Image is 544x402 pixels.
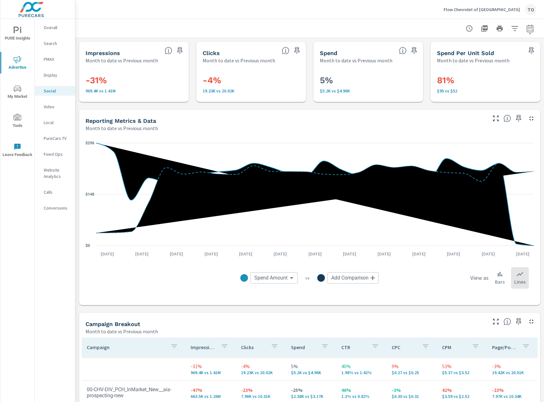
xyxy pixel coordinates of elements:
p: Month to date vs Previous month [85,57,158,64]
p: Month to date vs Previous month [203,57,275,64]
p: $95 vs $52 [437,88,534,93]
div: Social [35,86,75,96]
p: 1.2% vs 0.82% [341,394,382,399]
p: Fixed Ops [44,151,70,157]
span: The amount of money spent on advertising during the period. [399,47,407,54]
button: Select Date Range [524,22,536,35]
div: nav menu [0,19,35,165]
p: -47% [191,386,231,394]
span: Advertise [2,56,33,71]
span: Save this to your personalized report [175,46,185,56]
span: Tools [2,114,33,129]
h5: Spend Per Unit Sold [437,50,494,56]
p: Website Analytics [44,167,70,179]
p: Campaign [87,344,165,350]
span: My Market [2,85,33,100]
span: PURE Insights [2,27,33,42]
p: Flow Chevrolet of [GEOGRAPHIC_DATA] [444,7,520,12]
text: $148 [85,192,94,197]
p: -25% [291,386,331,394]
h3: -31% [85,75,182,86]
p: Search [44,40,70,47]
p: [DATE] [477,251,499,257]
p: vs [298,275,317,281]
h5: Clicks [203,50,220,56]
div: PMAX [35,54,75,64]
p: Local [44,119,70,126]
p: $5.37 vs $3.52 [442,370,482,375]
p: Video [44,104,70,110]
p: Social [44,88,70,94]
p: [DATE] [235,251,257,257]
p: $0.27 vs $0.25 [392,370,432,375]
div: Overall [35,23,75,32]
p: Overall [44,24,70,31]
p: -4% [241,362,281,370]
p: 969,402 vs 1,409,845 [85,88,182,93]
p: [DATE] [131,251,153,257]
p: Month to date vs Previous month [85,328,158,335]
p: 19,419 vs 20,005 [492,370,532,375]
p: -23% [492,386,532,394]
span: The number of times an ad was clicked by a consumer. [282,47,289,54]
p: [DATE] [165,251,187,257]
p: [DATE] [373,251,395,257]
span: Spend Amount [254,275,288,281]
span: Add Comparison [331,275,369,281]
h5: Impressions [85,50,120,56]
text: $296 [85,141,94,145]
button: Make Fullscreen [491,113,501,123]
div: Local [35,118,75,127]
p: Clicks [241,344,266,350]
p: Bars [495,278,505,286]
p: Month to date vs Previous month [437,57,509,64]
p: CPM [442,344,467,350]
p: [DATE] [512,251,534,257]
p: Month to date vs Previous month [85,124,158,132]
p: 7,965 vs 10,337 [492,394,532,399]
p: $5,204 vs $4,957 [291,370,331,375]
p: CTR [341,344,366,350]
button: Print Report [493,22,506,35]
span: Save this to your personalized report [409,46,419,56]
button: Apply Filters [509,22,521,35]
div: Calls [35,187,75,197]
p: 663.5K vs 1.26M [191,394,231,399]
h5: Spend [320,50,337,56]
span: This is a summary of Social performance results by campaign. Each column can be sorted. [503,318,511,325]
div: Add Comparison [327,272,379,284]
p: 42% [442,386,482,394]
div: Conversions [35,203,75,213]
div: Search [35,39,75,48]
h6: View as [470,275,489,281]
button: "Export Report to PDF" [478,22,491,35]
p: Lines [514,278,526,286]
p: 1.98% vs 1.42% [341,370,382,375]
p: 40% [341,362,382,370]
p: Month to date vs Previous month [320,57,392,64]
p: [DATE] [304,251,326,257]
p: [DATE] [408,251,430,257]
h5: Reporting Metrics & Data [85,117,156,124]
p: [DATE] [269,251,291,257]
p: $2,380 vs $3,169 [291,394,331,399]
div: Website Analytics [35,165,75,181]
p: 19,226 vs 20,024 [203,88,300,93]
span: Save this to your personalized report [514,317,524,327]
p: 53% [442,362,482,370]
p: $5,204 vs $4,957 [320,88,417,93]
p: CPC [392,344,417,350]
span: Save this to your personalized report [292,46,302,56]
p: 969,402 vs 1,409,845 [191,370,231,375]
div: Spend Amount [250,272,298,284]
p: -3% [492,362,532,370]
p: [DATE] [338,251,361,257]
h3: 81% [437,75,534,86]
h3: -4% [203,75,300,86]
text: $0 [85,243,90,248]
p: -23% [241,386,281,394]
p: $3.59 vs $2.52 [442,394,482,399]
p: 9% [392,362,432,370]
div: PureCars TV [35,134,75,143]
p: $0.30 vs $0.31 [392,394,432,399]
